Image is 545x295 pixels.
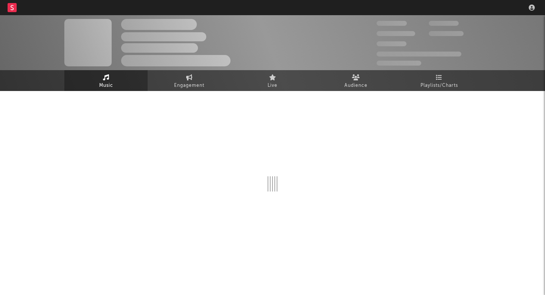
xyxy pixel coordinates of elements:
span: 300,000 [377,21,407,26]
span: Engagement [174,81,204,90]
span: 1,000,000 [429,31,464,36]
span: 100,000 [429,21,459,26]
a: Playlists/Charts [397,70,481,91]
a: Music [64,70,148,91]
a: Live [231,70,314,91]
span: Audience [344,81,367,90]
span: Playlists/Charts [420,81,458,90]
a: Audience [314,70,397,91]
span: 50,000,000 [377,31,415,36]
span: Live [268,81,277,90]
span: 100,000 [377,41,406,46]
a: Engagement [148,70,231,91]
span: Music [99,81,113,90]
span: Jump Score: 85.0 [377,61,421,66]
span: 50,000,000 Monthly Listeners [377,52,461,56]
